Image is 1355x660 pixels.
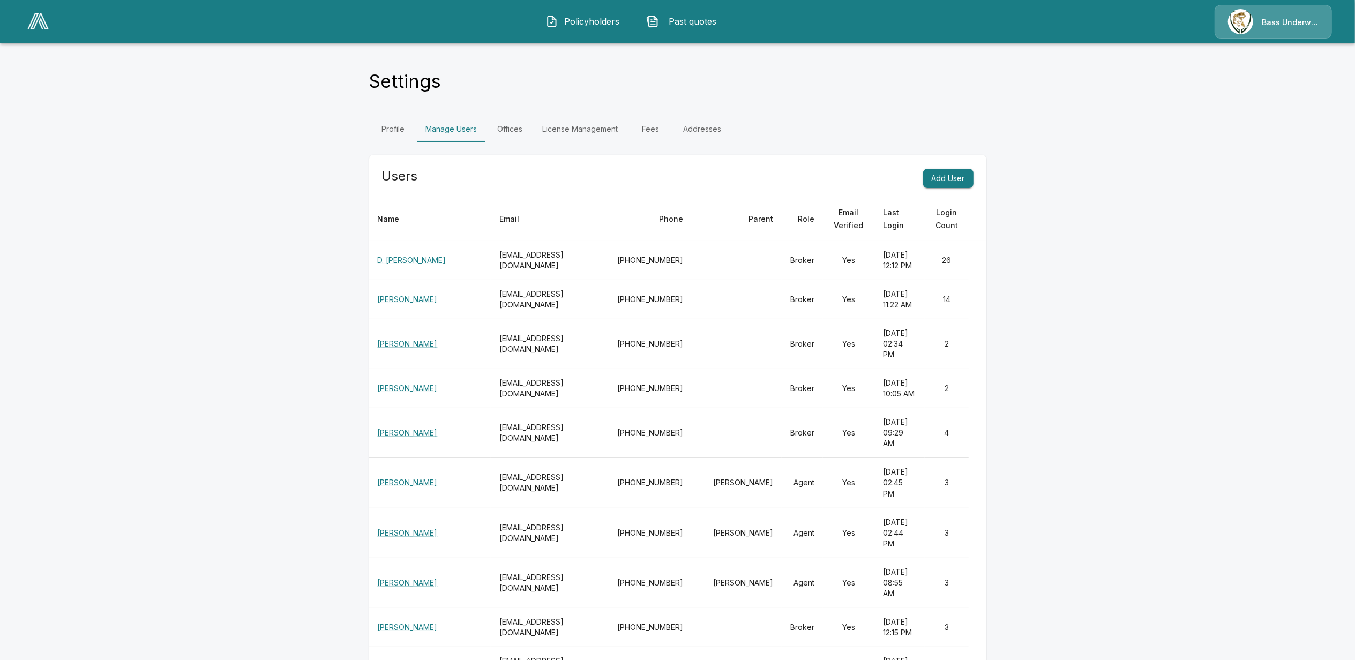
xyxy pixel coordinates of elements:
[692,458,782,508] td: [PERSON_NAME]
[378,478,438,487] a: [PERSON_NAME]
[378,428,438,437] a: [PERSON_NAME]
[925,198,969,241] th: Login Count
[646,15,659,28] img: Past quotes Icon
[369,70,441,93] h4: Settings
[925,408,969,458] td: 4
[823,198,874,241] th: Email Verified
[874,607,925,647] td: [DATE] 12:15 PM
[378,384,438,393] a: [PERSON_NAME]
[823,558,874,607] td: Yes
[563,15,622,28] span: Policyholders
[609,369,692,408] td: [PHONE_NUMBER]
[382,168,418,185] h5: Users
[874,558,925,607] td: [DATE] 08:55 AM
[782,319,823,369] td: Broker
[874,280,925,319] td: [DATE] 11:22 AM
[609,607,692,647] td: [PHONE_NUMBER]
[925,369,969,408] td: 2
[491,319,609,369] th: [EMAIL_ADDRESS][DOMAIN_NAME]
[874,241,925,280] td: [DATE] 12:12 PM
[692,198,782,241] th: Parent
[782,558,823,607] td: Agent
[609,198,692,241] th: Phone
[874,369,925,408] td: [DATE] 10:05 AM
[609,241,692,280] td: [PHONE_NUMBER]
[378,578,438,587] a: [PERSON_NAME]
[874,458,925,508] td: [DATE] 02:45 PM
[782,241,823,280] td: Broker
[925,241,969,280] td: 26
[378,339,438,348] a: [PERSON_NAME]
[782,458,823,508] td: Agent
[491,369,609,408] th: [EMAIL_ADDRESS][DOMAIN_NAME]
[782,280,823,319] td: Broker
[369,116,986,142] div: Settings Tabs
[369,198,491,241] th: Name
[692,508,782,558] td: [PERSON_NAME]
[925,558,969,607] td: 3
[782,508,823,558] td: Agent
[491,458,609,508] th: [EMAIL_ADDRESS][DOMAIN_NAME]
[609,408,692,458] td: [PHONE_NUMBER]
[545,15,558,28] img: Policyholders Icon
[823,508,874,558] td: Yes
[609,280,692,319] td: [PHONE_NUMBER]
[491,558,609,607] th: [EMAIL_ADDRESS][DOMAIN_NAME]
[627,116,675,142] a: Fees
[925,319,969,369] td: 2
[782,607,823,647] td: Broker
[638,7,730,35] button: Past quotes IconPast quotes
[609,508,692,558] td: [PHONE_NUMBER]
[378,528,438,537] a: [PERSON_NAME]
[537,7,630,35] button: Policyholders IconPolicyholders
[874,408,925,458] td: [DATE] 09:29 AM
[925,508,969,558] td: 3
[823,408,874,458] td: Yes
[609,319,692,369] td: [PHONE_NUMBER]
[491,607,609,647] th: [EMAIL_ADDRESS][DOMAIN_NAME]
[609,458,692,508] td: [PHONE_NUMBER]
[823,280,874,319] td: Yes
[1228,9,1253,34] img: Agency Icon
[925,280,969,319] td: 14
[925,607,969,647] td: 3
[782,369,823,408] td: Broker
[491,408,609,458] th: [EMAIL_ADDRESS][DOMAIN_NAME]
[27,13,49,29] img: AA Logo
[692,558,782,607] td: [PERSON_NAME]
[491,280,609,319] th: [EMAIL_ADDRESS][DOMAIN_NAME]
[1215,5,1332,39] a: Agency IconBass Underwriters
[675,116,730,142] a: Addresses
[378,295,438,304] a: [PERSON_NAME]
[609,558,692,607] td: [PHONE_NUMBER]
[823,458,874,508] td: Yes
[823,369,874,408] td: Yes
[782,408,823,458] td: Broker
[491,198,609,241] th: Email
[925,458,969,508] td: 3
[923,169,974,189] button: Add User
[417,116,486,142] a: Manage Users
[874,508,925,558] td: [DATE] 02:44 PM
[663,15,722,28] span: Past quotes
[782,198,823,241] th: Role
[823,241,874,280] td: Yes
[823,607,874,647] td: Yes
[534,116,627,142] a: License Management
[491,508,609,558] th: [EMAIL_ADDRESS][DOMAIN_NAME]
[378,256,446,265] a: D. [PERSON_NAME]
[486,116,534,142] a: Offices
[369,116,417,142] a: Profile
[874,198,925,241] th: Last Login
[1262,17,1319,28] p: Bass Underwriters
[491,241,609,280] th: [EMAIL_ADDRESS][DOMAIN_NAME]
[823,319,874,369] td: Yes
[378,622,438,632] a: [PERSON_NAME]
[874,319,925,369] td: [DATE] 02:34 PM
